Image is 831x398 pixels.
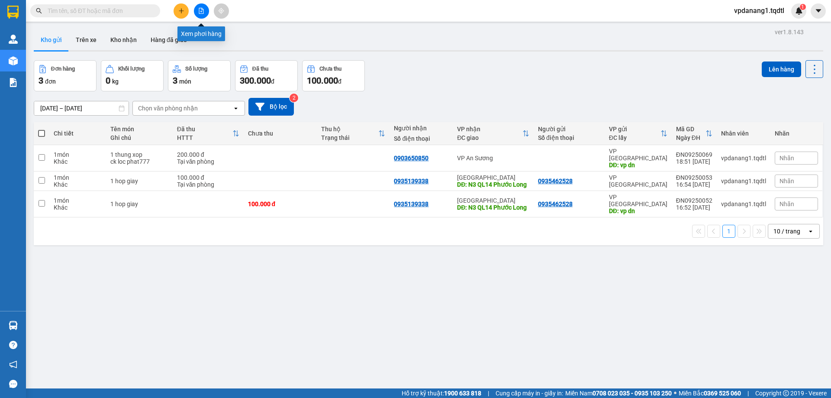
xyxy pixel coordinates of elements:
button: caret-down [811,3,826,19]
div: 0935139338 [394,201,428,207]
svg: open [232,105,239,112]
div: VP nhận [457,126,522,133]
span: đơn [45,78,56,85]
div: 16:52 [DATE] [676,204,712,211]
img: warehouse-icon [9,56,18,65]
div: 1 món [54,197,102,204]
div: VP gửi [609,126,660,133]
div: Ghi chú [110,134,168,141]
span: notification [9,360,17,369]
div: Chưa thu [319,66,341,72]
div: DĐ: N3 QL14 Phước Long [457,204,529,211]
div: Thu hộ [321,126,379,133]
div: Tại văn phòng [177,158,239,165]
div: [GEOGRAPHIC_DATA] [457,174,529,181]
div: 1 hop giay [110,201,168,207]
button: Đã thu300.000đ [235,60,298,91]
div: VP [GEOGRAPHIC_DATA] [609,174,667,188]
div: Người nhận [394,125,448,132]
div: Chưa thu [248,130,312,137]
img: logo-vxr [7,6,19,19]
span: copyright [783,390,789,396]
span: question-circle [9,341,17,349]
div: [GEOGRAPHIC_DATA] [457,197,529,204]
div: DĐ: N3 QL14 Phước Long [457,181,529,188]
span: plus [178,8,184,14]
button: Lên hàng [762,61,801,77]
div: 10 / trang [773,227,800,236]
div: Chi tiết [54,130,102,137]
input: Tìm tên, số ĐT hoặc mã đơn [48,6,150,16]
div: DĐ: vp dn [609,207,667,214]
strong: 1900 633 818 [444,390,481,397]
span: 100.000 [307,75,338,86]
div: Đã thu [177,126,232,133]
span: ⚪️ [674,392,676,395]
div: 0935462528 [538,178,573,184]
div: 1 thung xop [110,151,168,158]
strong: 0369 525 060 [704,390,741,397]
img: warehouse-icon [9,35,18,44]
div: 1 món [54,174,102,181]
span: vpdanang1.tqdtl [727,5,791,16]
div: ĐC lấy [609,134,660,141]
span: món [179,78,191,85]
span: 3 [39,75,43,86]
div: Khác [54,181,102,188]
strong: 0708 023 035 - 0935 103 250 [593,390,672,397]
div: vpdanang1.tqdtl [721,178,766,184]
div: VP [GEOGRAPHIC_DATA] [609,148,667,162]
img: solution-icon [9,78,18,87]
div: 200.000 đ [177,151,239,158]
span: kg [112,78,119,85]
span: file-add [198,8,204,14]
th: Toggle SortBy [173,122,244,145]
button: file-add [194,3,209,19]
button: Chưa thu100.000đ [302,60,365,91]
div: Khác [54,204,102,211]
div: Xem phơi hàng [177,26,225,41]
div: 16:54 [DATE] [676,181,712,188]
div: vpdanang1.tqdtl [721,201,766,207]
div: Tại văn phòng [177,181,239,188]
th: Toggle SortBy [317,122,390,145]
th: Toggle SortBy [672,122,717,145]
span: 1 [801,4,804,10]
div: ver 1.8.143 [775,27,804,37]
div: 100.000 đ [177,174,239,181]
span: đ [338,78,341,85]
button: plus [174,3,189,19]
button: Số lượng3món [168,60,231,91]
div: Trạng thái [321,134,379,141]
span: 3 [173,75,177,86]
div: DĐ: vp dn [609,162,667,168]
span: 0 [106,75,110,86]
img: icon-new-feature [795,7,803,15]
div: 1 món [54,151,102,158]
div: Đơn hàng [51,66,75,72]
div: ĐN09250052 [676,197,712,204]
div: Số lượng [185,66,207,72]
span: | [747,388,749,398]
sup: 1 [800,4,806,10]
div: ĐN09250069 [676,151,712,158]
span: | [488,388,489,398]
div: 0903650850 [394,155,428,162]
span: Cung cấp máy in - giấy in: [496,388,563,398]
span: đ [271,78,274,85]
th: Toggle SortBy [453,122,534,145]
svg: open [807,228,814,235]
th: Toggle SortBy [605,122,672,145]
div: Tên món [110,126,168,133]
div: Chọn văn phòng nhận [138,104,198,113]
div: VP [GEOGRAPHIC_DATA] [609,194,667,207]
button: Bộ lọc [248,98,294,116]
div: Đã thu [252,66,268,72]
span: Nhãn [779,178,794,184]
div: Số điện thoại [394,135,448,142]
span: Miền Nam [565,388,672,398]
span: Nhãn [779,155,794,162]
button: aim [214,3,229,19]
div: VP An Sương [457,155,529,162]
div: vpdanang1.tqdtl [721,155,766,162]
